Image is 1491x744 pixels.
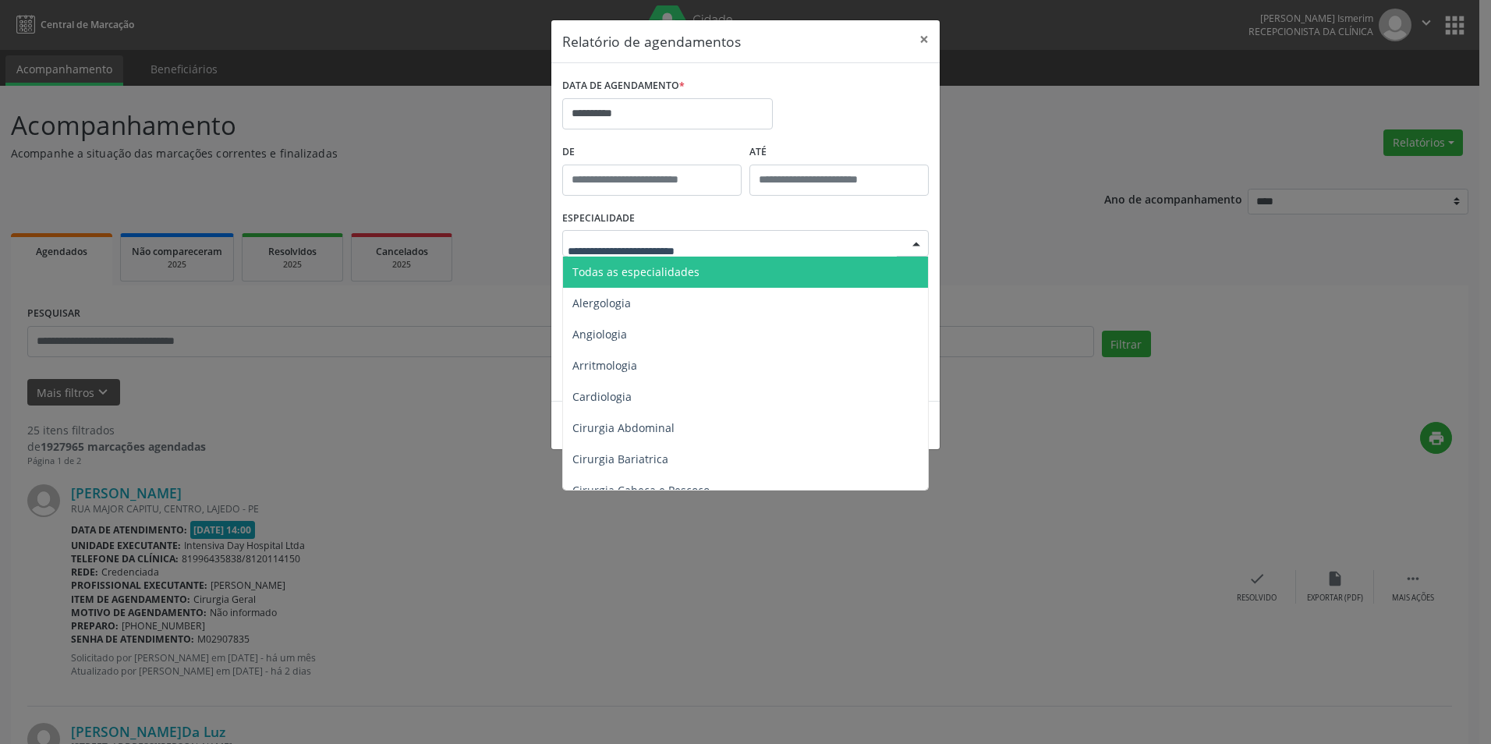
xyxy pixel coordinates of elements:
[562,31,741,51] h5: Relatório de agendamentos
[572,452,668,466] span: Cirurgia Bariatrica
[572,483,710,498] span: Cirurgia Cabeça e Pescoço
[562,74,685,98] label: DATA DE AGENDAMENTO
[749,140,929,165] label: ATÉ
[572,389,632,404] span: Cardiologia
[572,358,637,373] span: Arritmologia
[572,420,675,435] span: Cirurgia Abdominal
[572,327,627,342] span: Angiologia
[572,296,631,310] span: Alergologia
[562,140,742,165] label: De
[562,207,635,231] label: ESPECIALIDADE
[572,264,699,279] span: Todas as especialidades
[908,20,940,58] button: Close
